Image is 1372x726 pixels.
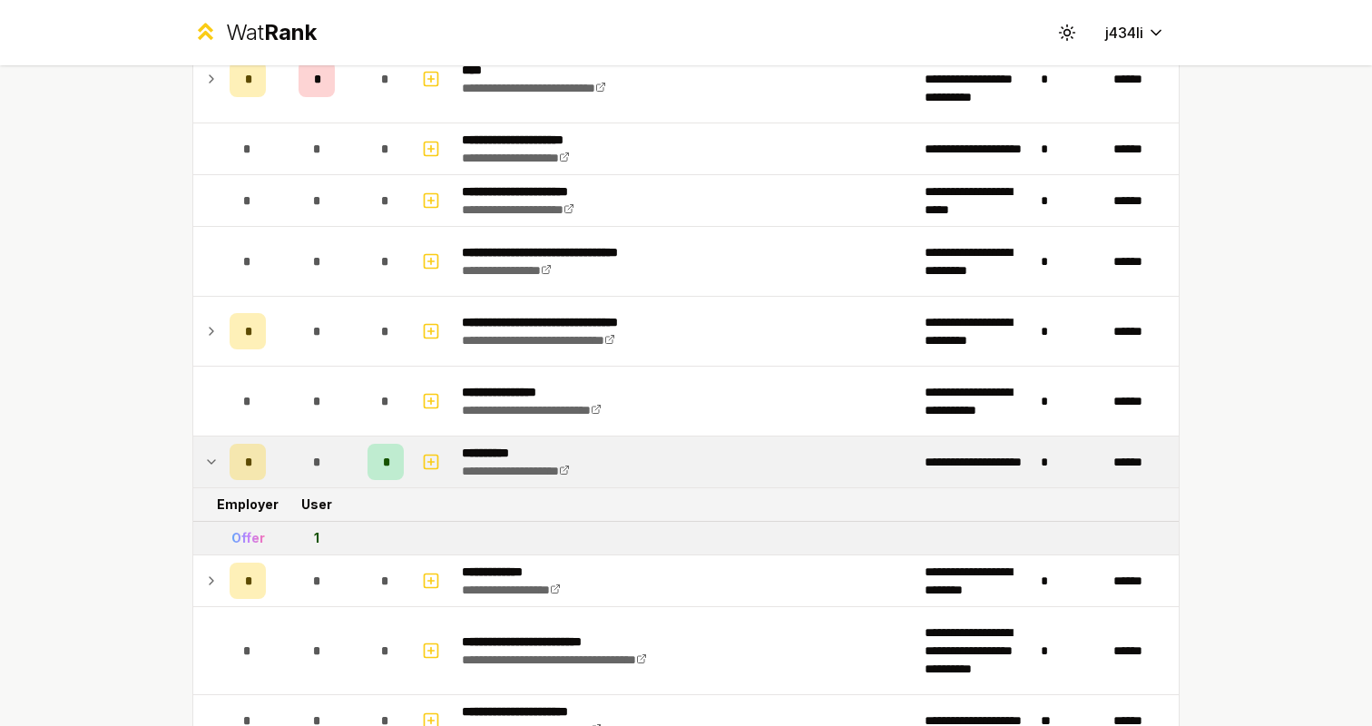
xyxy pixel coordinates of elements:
button: j434li [1091,16,1180,49]
div: Offer [231,529,265,547]
a: WatRank [192,18,317,47]
div: 1 [314,529,319,547]
span: Rank [264,19,317,45]
div: Wat [226,18,317,47]
td: Employer [222,488,273,521]
td: User [273,488,360,521]
span: j434li [1105,22,1143,44]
